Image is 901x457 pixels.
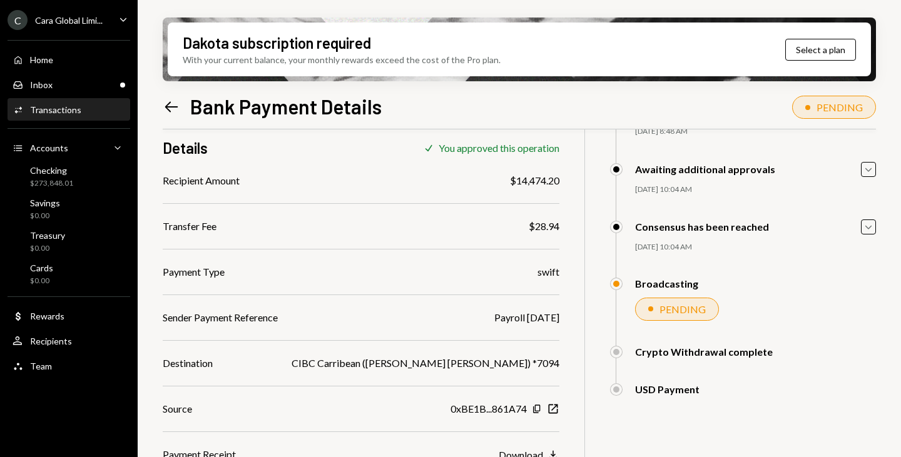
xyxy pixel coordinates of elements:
div: Rewards [30,311,64,321]
div: PENDING [817,101,863,113]
div: Home [30,54,53,65]
a: Transactions [8,98,130,121]
div: USD Payment [635,383,700,395]
h1: Bank Payment Details [190,94,382,119]
div: Source [163,401,192,416]
div: Crypto Withdrawal complete [635,346,773,358]
a: Cards$0.00 [8,259,130,289]
div: Destination [163,356,213,371]
div: $0.00 [30,243,65,254]
div: [DATE] 10:04 AM [635,242,876,253]
div: $273,848.01 [30,178,73,189]
a: Home [8,48,130,71]
div: With your current balance, your monthly rewards exceed the cost of the Pro plan. [183,53,501,66]
h3: Details [163,138,208,158]
div: $0.00 [30,211,60,221]
div: Broadcasting [635,278,698,289]
div: Transfer Fee [163,219,216,234]
a: Accounts [8,136,130,159]
div: Savings [30,198,60,208]
div: 0xBE1B...861A74 [450,401,527,416]
div: Checking [30,165,73,176]
div: PENDING [659,303,706,315]
div: Sender Payment Reference [163,310,278,325]
a: Recipients [8,329,130,352]
div: Awaiting additional approvals [635,163,775,175]
div: $0.00 [30,276,53,286]
div: You approved this operation [439,142,559,154]
div: Payment Type [163,264,225,279]
div: C [8,10,28,30]
div: Payroll [DATE] [494,310,559,325]
div: Inbox [30,79,53,90]
a: Checking$273,848.01 [8,161,130,191]
div: Transactions [30,104,81,115]
div: Consensus has been reached [635,221,769,233]
div: Cara Global Limi... [35,15,103,26]
a: Team [8,354,130,377]
div: swift [537,264,559,279]
div: Accounts [30,143,68,153]
div: Team [30,361,52,371]
div: Recipients [30,336,72,346]
div: Dakota subscription required [183,33,371,53]
div: Treasury [30,230,65,241]
div: CIBC Carribean ([PERSON_NAME] [PERSON_NAME]) *7094 [292,356,559,371]
div: $14,474.20 [510,173,559,188]
a: Inbox [8,73,130,96]
div: [DATE] 8:48 AM [635,126,876,137]
div: Cards [30,263,53,273]
div: $28.94 [529,219,559,234]
button: Select a plan [785,39,856,61]
a: Savings$0.00 [8,194,130,224]
div: [DATE] 10:04 AM [635,184,876,195]
a: Treasury$0.00 [8,226,130,256]
div: Recipient Amount [163,173,240,188]
a: Rewards [8,304,130,327]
